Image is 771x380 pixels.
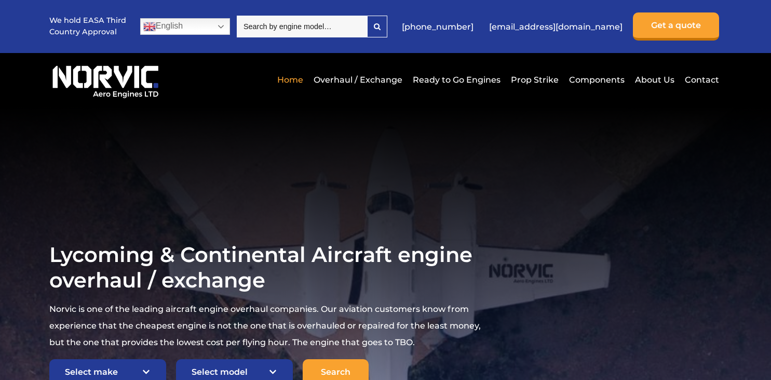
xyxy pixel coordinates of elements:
[508,67,561,93] a: Prop Strike
[143,20,156,33] img: en
[633,12,719,41] a: Get a quote
[410,67,503,93] a: Ready to Go Engines
[237,16,367,37] input: Search by engine model…
[275,67,306,93] a: Home
[140,18,230,35] a: English
[311,67,405,93] a: Overhaul / Exchange
[682,67,719,93] a: Contact
[397,14,479,40] a: [PHONE_NUMBER]
[484,14,628,40] a: [EMAIL_ADDRESS][DOMAIN_NAME]
[49,301,486,351] p: Norvic is one of the leading aircraft engine overhaul companies. Our aviation customers know from...
[632,67,677,93] a: About Us
[49,242,486,293] h1: Lycoming & Continental Aircraft engine overhaul / exchange
[49,61,161,99] img: Norvic Aero Engines logo
[566,67,627,93] a: Components
[49,15,127,37] p: We hold EASA Third Country Approval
